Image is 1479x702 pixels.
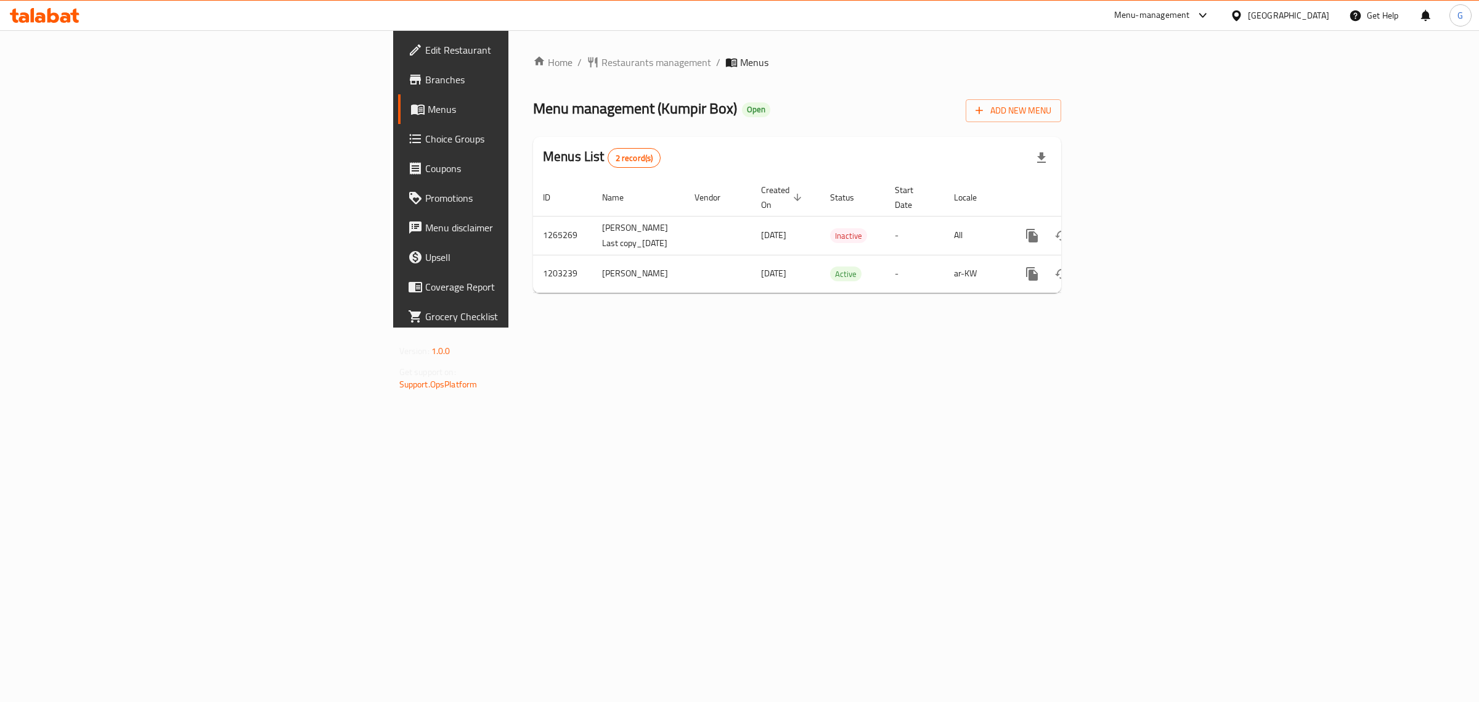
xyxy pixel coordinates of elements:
span: Open [742,104,770,115]
a: Promotions [398,183,640,213]
span: Promotions [425,191,630,205]
span: Choice Groups [425,131,630,146]
div: Active [830,266,862,281]
th: Actions [1008,179,1146,217]
a: Coverage Report [398,272,640,302]
td: - [885,255,944,292]
div: Inactive [830,228,867,243]
a: Branches [398,65,640,94]
table: enhanced table [533,179,1146,293]
span: 2 record(s) [608,152,661,164]
a: Support.OpsPlatform [399,376,478,392]
span: Vendor [695,190,736,205]
a: Grocery Checklist [398,302,640,331]
button: more [1017,221,1047,250]
a: Upsell [398,242,640,272]
div: Open [742,102,770,117]
button: Add New Menu [966,99,1061,122]
button: more [1017,259,1047,289]
div: Total records count [608,148,661,168]
td: All [944,216,1008,255]
span: Grocery Checklist [425,309,630,324]
span: Add New Menu [976,103,1051,118]
span: Coverage Report [425,279,630,294]
span: Active [830,267,862,281]
span: Menu disclaimer [425,220,630,235]
div: Export file [1027,143,1056,173]
span: Restaurants management [601,55,711,70]
td: - [885,216,944,255]
button: Change Status [1047,259,1077,289]
span: G [1457,9,1463,22]
td: ar-KW [944,255,1008,292]
a: Coupons [398,154,640,183]
button: Change Status [1047,221,1077,250]
span: Status [830,190,870,205]
span: [DATE] [761,227,786,243]
a: Menu disclaimer [398,213,640,242]
span: Name [602,190,640,205]
span: Get support on: [399,364,456,380]
span: Menus [428,102,630,117]
span: Version: [399,343,430,359]
div: [GEOGRAPHIC_DATA] [1248,9,1329,22]
nav: breadcrumb [533,55,1061,70]
span: Inactive [830,229,867,243]
span: Edit Restaurant [425,43,630,57]
a: Choice Groups [398,124,640,154]
h2: Menus List [543,147,661,168]
span: Branches [425,72,630,87]
div: Menu-management [1114,8,1190,23]
span: Locale [954,190,993,205]
li: / [716,55,720,70]
span: Coupons [425,161,630,176]
span: [DATE] [761,265,786,281]
a: Restaurants management [587,55,711,70]
a: Menus [398,94,640,124]
span: 1.0.0 [431,343,450,359]
a: Edit Restaurant [398,35,640,65]
span: Start Date [895,183,929,212]
span: ID [543,190,566,205]
span: Created On [761,183,805,212]
span: Menus [740,55,768,70]
span: Upsell [425,250,630,265]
